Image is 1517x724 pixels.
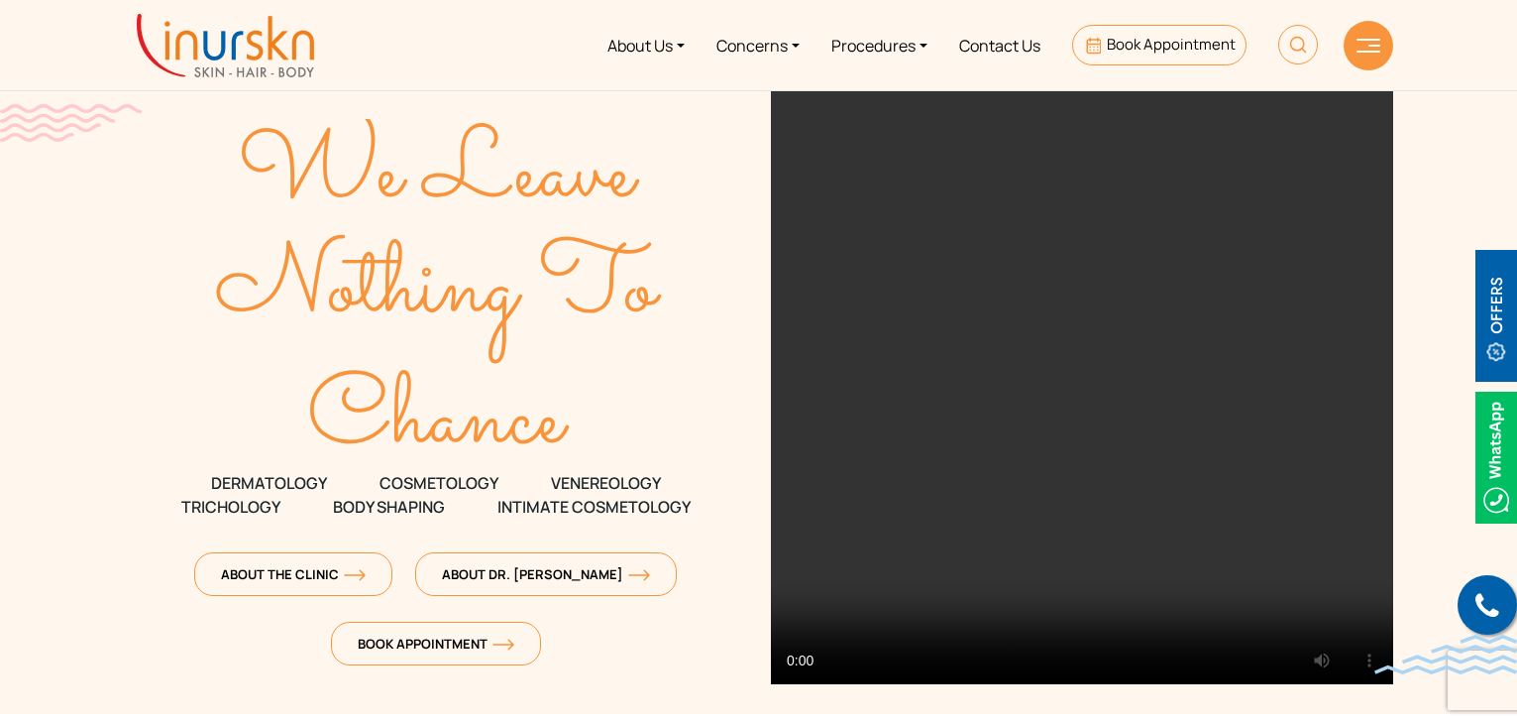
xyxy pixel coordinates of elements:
text: Chance [307,348,570,495]
a: Concerns [701,8,815,82]
img: Whatsappicon [1475,392,1517,524]
text: We Leave [238,102,640,249]
span: About The Clinic [221,565,366,583]
span: COSMETOLOGY [379,471,498,495]
img: inurskn-logo [137,14,314,77]
a: Procedures [815,8,943,82]
img: offerBt [1475,250,1517,382]
text: Nothing To [215,216,662,363]
span: DERMATOLOGY [211,471,327,495]
img: bluewave [1374,635,1517,674]
a: Contact Us [943,8,1056,82]
span: Book Appointment [1107,34,1236,55]
span: Body Shaping [333,495,445,519]
img: orange-arrow [628,569,650,581]
span: VENEREOLOGY [551,471,661,495]
a: About Us [592,8,701,82]
span: TRICHOLOGY [181,495,280,519]
span: About Dr. [PERSON_NAME] [442,565,650,583]
a: About The Clinicorange-arrow [194,552,392,596]
a: Whatsappicon [1475,445,1517,467]
a: Book Appointmentorange-arrow [331,622,541,665]
span: Intimate Cosmetology [497,495,691,519]
img: HeaderSearch [1278,25,1318,64]
a: About Dr. [PERSON_NAME]orange-arrow [415,552,677,596]
a: Book Appointment [1072,25,1246,65]
img: hamLine.svg [1356,39,1380,53]
img: orange-arrow [344,569,366,581]
span: Book Appointment [358,635,514,653]
img: orange-arrow [492,639,514,651]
